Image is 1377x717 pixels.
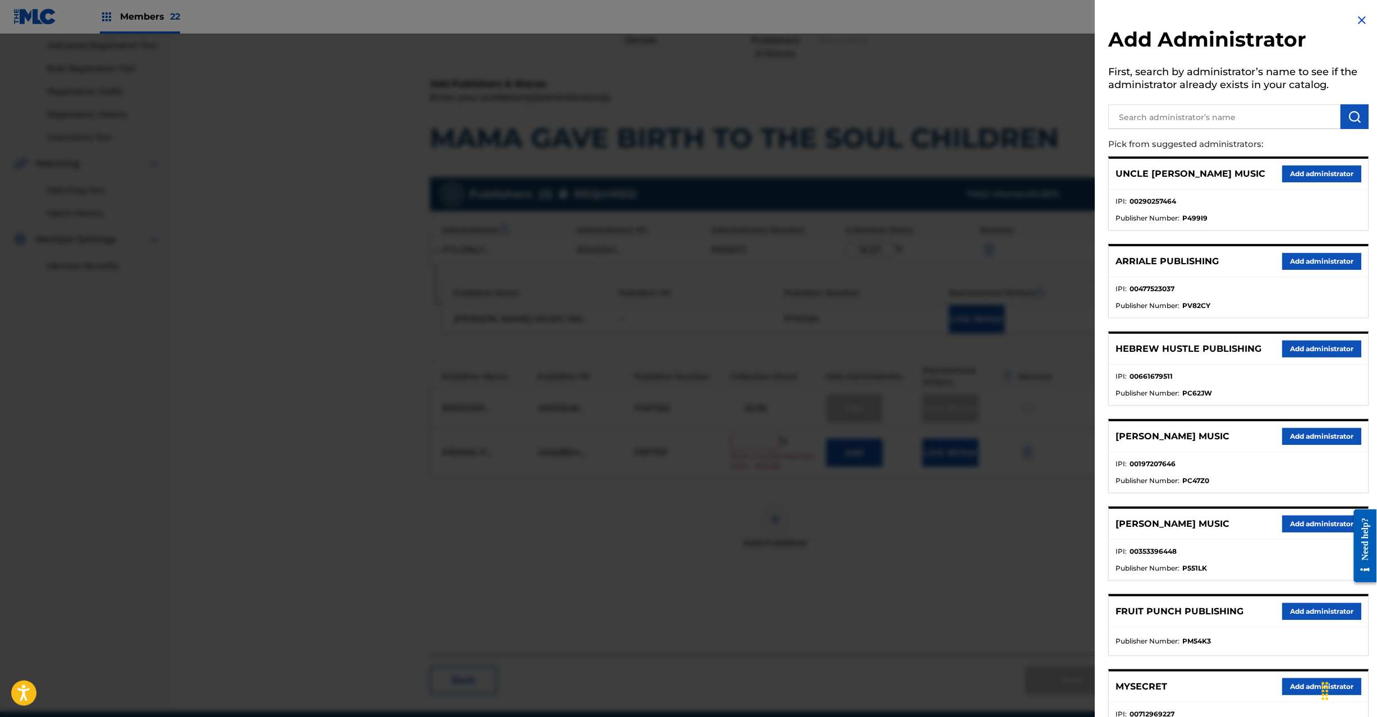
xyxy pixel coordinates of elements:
strong: 00353396448 [1130,546,1177,557]
img: Top Rightsholders [100,10,113,24]
button: Add administrator [1283,516,1362,532]
span: IPI : [1116,284,1127,294]
img: MLC Logo [13,8,57,25]
button: Add administrator [1283,341,1362,357]
span: IPI : [1116,371,1127,382]
strong: PV82CY [1183,301,1211,311]
span: IPI : [1116,459,1127,469]
strong: PC47Z0 [1183,476,1210,486]
p: Pick from suggested administrators: [1109,132,1305,157]
button: Add administrator [1283,603,1362,620]
strong: PC62JW [1183,388,1213,398]
p: UNCLE [PERSON_NAME] MUSIC [1116,167,1266,181]
h2: Add Administrator [1109,27,1369,56]
button: Add administrator [1283,253,1362,270]
strong: P499I9 [1183,213,1208,223]
p: [PERSON_NAME] MUSIC [1116,430,1230,443]
strong: PM54K3 [1183,636,1211,646]
span: Publisher Number : [1116,213,1180,223]
strong: 00290257464 [1130,196,1177,206]
div: Drag [1316,674,1334,708]
strong: 00661679511 [1130,371,1173,382]
strong: 00477523037 [1130,284,1175,294]
button: Add administrator [1283,428,1362,445]
span: Publisher Number : [1116,476,1180,486]
iframe: Chat Widget [1321,663,1377,717]
iframe: Resource Center [1346,501,1377,591]
strong: 00197207646 [1130,459,1176,469]
img: Search Works [1348,110,1362,123]
h5: First, search by administrator’s name to see if the administrator already exists in your catalog. [1109,62,1369,98]
p: HEBREW HUSTLE PUBLISHING [1116,342,1262,356]
p: [PERSON_NAME] MUSIC [1116,517,1230,531]
button: Add administrator [1283,166,1362,182]
span: Publisher Number : [1116,636,1180,646]
span: Publisher Number : [1116,563,1180,573]
p: ARRIALE PUBLISHING [1116,255,1219,268]
input: Search administrator’s name [1109,104,1341,129]
span: 22 [170,11,180,22]
span: IPI : [1116,546,1127,557]
span: Members [120,10,180,23]
p: FRUIT PUNCH PUBLISHING [1116,605,1244,618]
span: IPI : [1116,196,1127,206]
span: Publisher Number : [1116,301,1180,311]
strong: P551LK [1183,563,1208,573]
button: Add administrator [1283,678,1362,695]
p: MYSECRET [1116,680,1168,693]
span: Publisher Number : [1116,388,1180,398]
